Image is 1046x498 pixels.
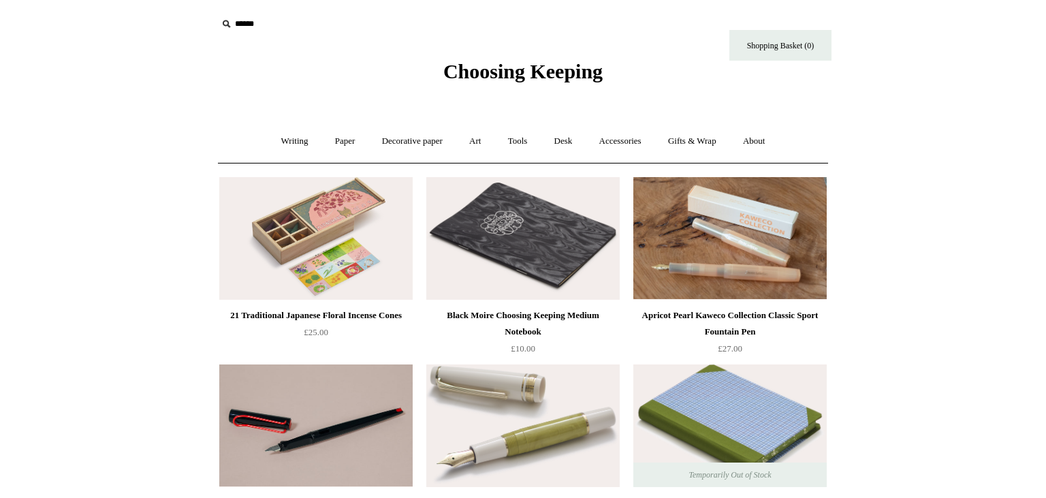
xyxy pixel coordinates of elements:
[729,30,831,61] a: Shopping Basket (0)
[269,123,321,159] a: Writing
[219,364,413,487] a: Lamy Safari Joy Calligraphy Fountain Pen Lamy Safari Joy Calligraphy Fountain Pen
[731,123,778,159] a: About
[633,177,827,300] a: Apricot Pearl Kaweco Collection Classic Sport Fountain Pen Apricot Pearl Kaweco Collection Classi...
[496,123,540,159] a: Tools
[323,123,368,159] a: Paper
[219,177,413,300] img: 21 Traditional Japanese Floral Incense Cones
[675,463,784,487] span: Temporarily Out of Stock
[426,364,620,487] img: Pistache Marbled Sailor Pro Gear Mini Slim Fountain Pen
[633,177,827,300] img: Apricot Pearl Kaweco Collection Classic Sport Fountain Pen
[457,123,493,159] a: Art
[370,123,455,159] a: Decorative paper
[426,364,620,487] a: Pistache Marbled Sailor Pro Gear Mini Slim Fountain Pen Pistache Marbled Sailor Pro Gear Mini Sli...
[443,71,603,80] a: Choosing Keeping
[219,307,413,363] a: 21 Traditional Japanese Floral Incense Cones £25.00
[656,123,729,159] a: Gifts & Wrap
[718,343,742,354] span: £27.00
[633,364,827,487] a: Extra-Thick "Composition Ledger" Chiyogami Notebook, Blue Plaid Extra-Thick "Composition Ledger" ...
[633,307,827,363] a: Apricot Pearl Kaweco Collection Classic Sport Fountain Pen £27.00
[426,177,620,300] a: Black Moire Choosing Keeping Medium Notebook Black Moire Choosing Keeping Medium Notebook
[430,307,616,340] div: Black Moire Choosing Keeping Medium Notebook
[542,123,585,159] a: Desk
[443,60,603,82] span: Choosing Keeping
[219,364,413,487] img: Lamy Safari Joy Calligraphy Fountain Pen
[223,307,409,324] div: 21 Traditional Japanese Floral Incense Cones
[304,327,328,337] span: £25.00
[637,307,823,340] div: Apricot Pearl Kaweco Collection Classic Sport Fountain Pen
[219,177,413,300] a: 21 Traditional Japanese Floral Incense Cones 21 Traditional Japanese Floral Incense Cones
[426,177,620,300] img: Black Moire Choosing Keeping Medium Notebook
[426,307,620,363] a: Black Moire Choosing Keeping Medium Notebook £10.00
[587,123,654,159] a: Accessories
[633,364,827,487] img: Extra-Thick "Composition Ledger" Chiyogami Notebook, Blue Plaid
[511,343,535,354] span: £10.00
